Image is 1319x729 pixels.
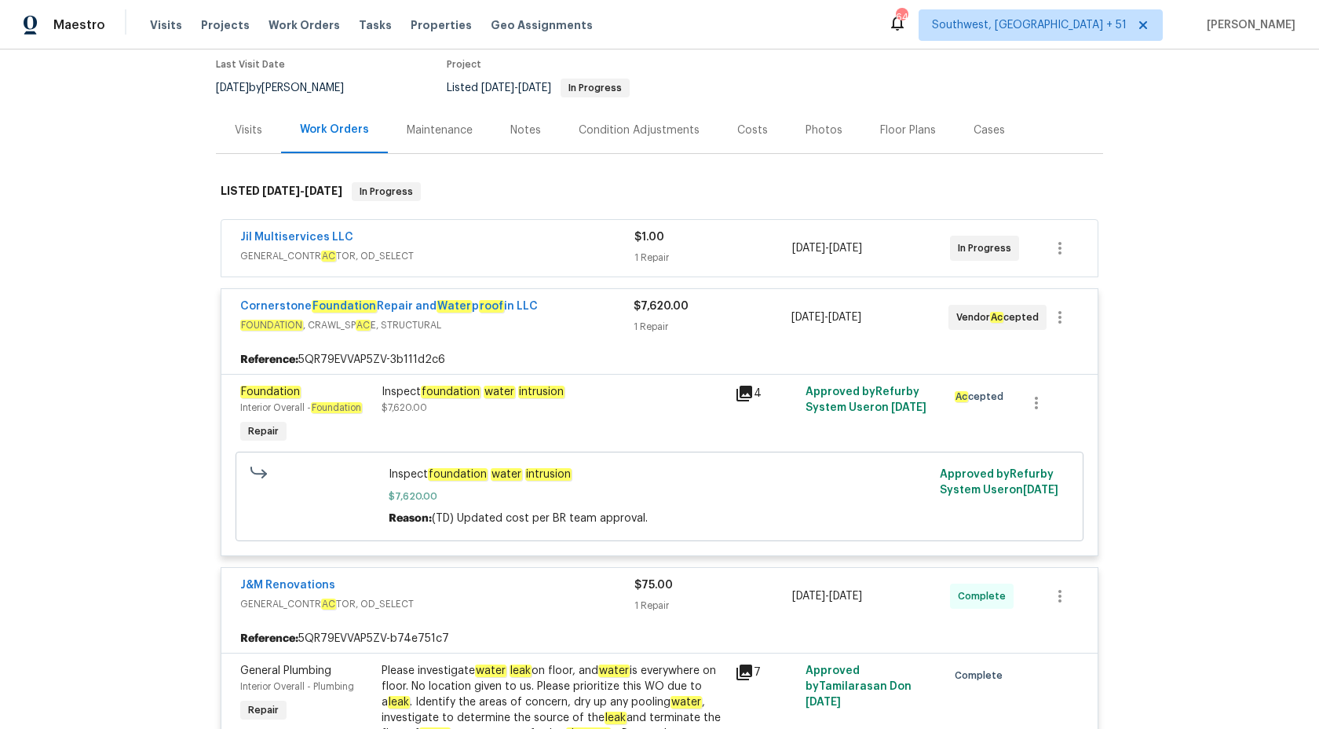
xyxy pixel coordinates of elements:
em: foundation [428,468,488,481]
span: Repair [242,702,285,718]
div: 4 [735,384,796,403]
em: intrusion [525,468,572,481]
div: 641 [896,9,907,25]
span: Tasks [359,20,392,31]
span: Complete [958,588,1012,604]
span: Last Visit Date [216,60,285,69]
span: Southwest, [GEOGRAPHIC_DATA] + 51 [932,17,1127,33]
span: Inspect [389,467,931,482]
span: Maestro [53,17,105,33]
b: Reference: [240,352,298,368]
div: 1 Repair [634,250,792,266]
em: leak [510,665,532,677]
span: Work Orders [269,17,340,33]
span: In Progress [958,240,1018,256]
em: water [670,696,702,709]
span: [DATE] [305,185,342,196]
em: foundation [421,386,480,398]
em: water [598,665,630,677]
em: intrusion [518,386,565,398]
span: Listed [447,82,630,93]
span: Interior Overall - [240,403,362,412]
div: 7 [735,663,796,682]
span: - [792,588,862,604]
span: Complete [955,668,1009,683]
span: [DATE] [828,312,861,323]
em: AC [321,251,336,262]
div: 1 Repair [634,319,791,335]
span: [DATE] [792,591,825,602]
span: In Progress [353,184,419,200]
span: [DATE] [891,402,926,413]
span: - [791,310,861,325]
span: [DATE] [791,312,824,323]
em: water [475,665,506,677]
div: Maintenance [407,123,473,138]
div: 5QR79EVVAP5ZV-b74e751c7 [221,625,1098,653]
div: Visits [235,123,262,138]
em: water [491,468,522,481]
span: [DATE] [518,82,551,93]
em: water [484,386,515,398]
span: cepted [955,389,1010,405]
em: Foundation [240,386,301,398]
h6: LISTED [221,182,342,201]
span: - [792,240,862,256]
em: Ac [990,312,1003,323]
span: [DATE] [792,243,825,254]
em: Foundation [312,300,377,313]
span: Project [447,60,481,69]
span: Approved by Tamilarasan D on [806,665,912,708]
em: Ac [955,391,968,402]
em: leak [605,712,627,724]
span: (TD) Updated cost per BR team approval. [432,513,648,524]
em: AC [356,320,371,331]
span: Repair [242,423,285,439]
b: Reference: [240,631,298,647]
span: $7,620.00 [382,403,427,412]
div: Costs [737,123,768,138]
span: General Plumbing [240,665,331,676]
em: FOUNDATION [240,320,303,331]
span: [DATE] [829,591,862,602]
span: GENERAL_CONTR TOR, OD_SELECT [240,248,634,264]
em: Water [437,300,472,313]
span: Properties [411,17,472,33]
div: Floor Plans [880,123,936,138]
div: Work Orders [300,122,369,137]
span: - [262,185,342,196]
span: Approved by Refurby System User on [806,386,926,413]
span: $7,620.00 [634,301,689,312]
em: AC [321,599,336,610]
span: In Progress [562,83,628,93]
span: $75.00 [634,580,673,591]
div: Notes [510,123,541,138]
div: Photos [806,123,842,138]
span: , CRAWL_SP E, STRUCTURAL [240,317,634,333]
div: Cases [974,123,1005,138]
span: [DATE] [829,243,862,254]
span: [DATE] [481,82,514,93]
span: Vendor cepted [956,310,1045,325]
a: J&M Renovations [240,580,335,591]
em: Foundation [311,402,362,413]
span: GENERAL_CONTR TOR, OD_SELECT [240,596,634,612]
span: $7,620.00 [389,489,931,504]
span: [PERSON_NAME] [1200,17,1295,33]
div: Inspect [382,384,725,400]
span: Approved by Refurby System User on [940,469,1058,496]
span: $1.00 [634,232,664,243]
a: CornerstoneFoundationRepair andWaterproofin LLC [240,300,538,313]
div: 5QR79EVVAP5ZV-3b111d2c6 [221,346,1098,374]
span: Interior Overall - Plumbing [240,682,354,691]
span: Visits [150,17,182,33]
span: [DATE] [806,697,841,708]
span: Reason: [389,513,432,524]
a: Jil Multiservices LLC [240,232,353,243]
div: 1 Repair [634,598,792,614]
div: Condition Adjustments [579,123,700,138]
span: [DATE] [216,82,249,93]
span: Projects [201,17,250,33]
span: - [481,82,551,93]
span: [DATE] [262,185,300,196]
